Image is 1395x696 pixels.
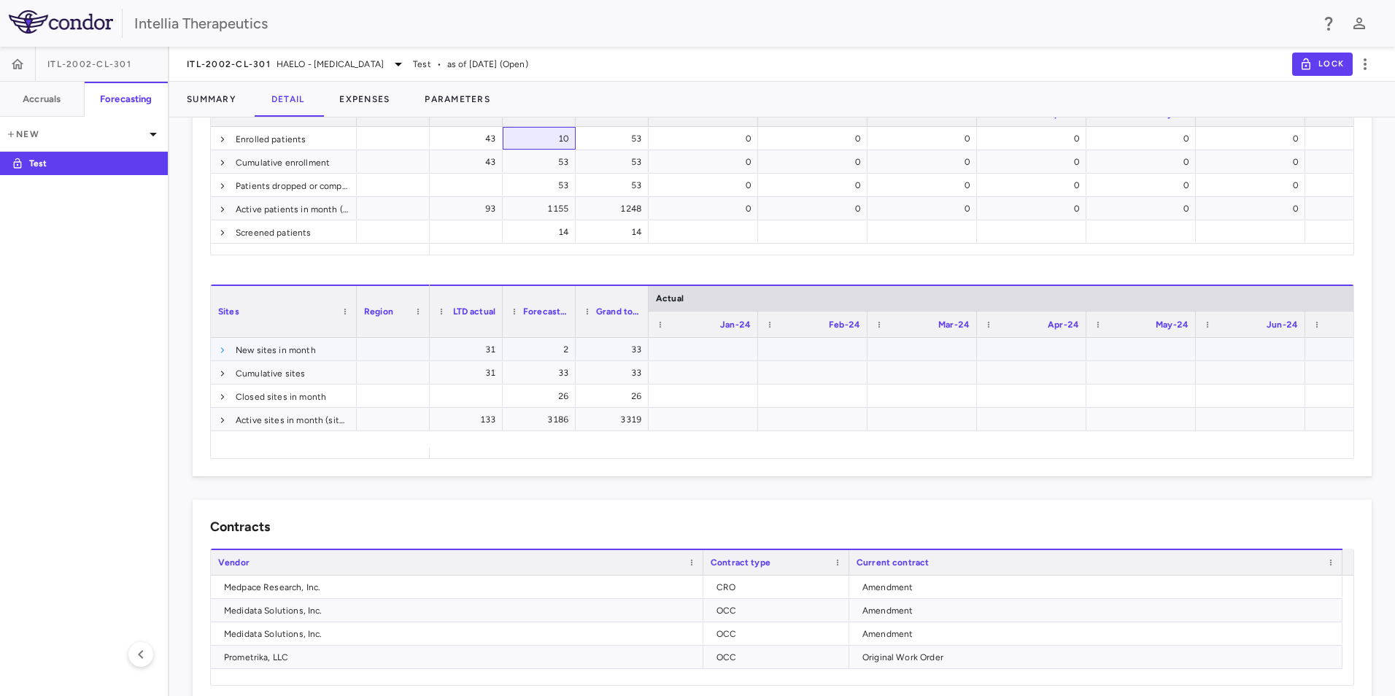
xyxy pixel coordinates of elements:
[6,128,144,141] p: New
[236,409,348,432] span: Active sites in month (site months)
[516,174,568,197] div: 53
[236,174,348,198] span: Patients dropped or completed
[236,221,312,244] span: Screened patients
[453,306,496,317] span: LTD actual
[224,646,696,669] div: Prometrika, LLC
[862,622,1335,646] div: Amendment
[716,599,842,622] div: OCC
[716,576,842,599] div: CRO
[596,306,641,317] span: Grand total
[236,362,305,385] span: Cumulative sites
[224,622,696,646] div: Medidata Solutions, Inc.
[1209,127,1298,150] div: 0
[1267,320,1298,330] span: Jun-24
[218,306,239,317] span: Sites
[662,174,751,197] div: 0
[187,58,271,70] span: ITL-2002-CL-301
[224,599,696,622] div: Medidata Solutions, Inc.
[881,150,970,174] div: 0
[662,197,751,220] div: 0
[516,197,568,220] div: 1155
[589,197,641,220] div: 1248
[210,517,270,537] h6: Contracts
[224,576,696,599] div: Medpace Research, Inc.
[364,306,393,317] span: Region
[443,361,495,384] div: 31
[1100,127,1189,150] div: 0
[236,151,330,174] span: Cumulative enrollment
[1048,320,1079,330] span: Apr-24
[134,12,1310,34] div: Intellia Therapeutics
[236,385,326,409] span: Closed sites in month
[413,58,431,71] span: Test
[236,339,316,362] span: New sites in month
[516,150,568,174] div: 53
[437,58,441,71] span: •
[23,93,61,106] h6: Accruals
[881,127,970,150] div: 0
[523,306,568,317] span: Forecasted total
[443,127,495,150] div: 43
[47,58,131,70] span: ITL-2002-CL-301
[516,338,568,361] div: 2
[589,127,641,150] div: 53
[771,127,860,150] div: 0
[516,127,568,150] div: 10
[938,320,970,330] span: Mar-24
[716,622,842,646] div: OCC
[862,576,1335,599] div: Amendment
[1209,174,1298,197] div: 0
[443,150,495,174] div: 43
[589,150,641,174] div: 53
[236,128,306,151] span: Enrolled patients
[443,338,495,361] div: 31
[771,197,860,220] div: 0
[1100,197,1189,220] div: 0
[1209,150,1298,174] div: 0
[100,93,152,106] h6: Forecasting
[771,150,860,174] div: 0
[322,82,407,117] button: Expenses
[862,599,1335,622] div: Amendment
[716,646,842,669] div: OCC
[169,82,254,117] button: Summary
[1292,53,1353,76] button: Lock
[857,557,929,568] span: Current contract
[1100,174,1189,197] div: 0
[407,82,508,117] button: Parameters
[516,220,568,244] div: 14
[589,174,641,197] div: 53
[862,646,1335,669] div: Original Work Order
[516,408,568,431] div: 3186
[254,82,322,117] button: Detail
[990,197,1079,220] div: 0
[443,408,495,431] div: 133
[447,58,528,71] span: as of [DATE] (Open)
[9,10,113,34] img: logo-full-SnFGN8VE.png
[990,174,1079,197] div: 0
[516,384,568,408] div: 26
[881,197,970,220] div: 0
[881,174,970,197] div: 0
[1156,320,1189,330] span: May-24
[589,384,641,408] div: 26
[990,150,1079,174] div: 0
[662,127,751,150] div: 0
[1100,150,1189,174] div: 0
[218,557,250,568] span: Vendor
[1209,197,1298,220] div: 0
[589,361,641,384] div: 33
[589,408,641,431] div: 3319
[720,320,751,330] span: Jan-24
[443,197,495,220] div: 93
[516,361,568,384] div: 33
[711,557,770,568] span: Contract type
[662,150,751,174] div: 0
[29,157,137,170] p: Test
[771,174,860,197] div: 0
[589,338,641,361] div: 33
[656,293,684,303] span: Actual
[990,127,1079,150] div: 0
[277,58,384,71] span: HAELO - [MEDICAL_DATA]
[236,198,348,221] span: Active patients in month (patient months)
